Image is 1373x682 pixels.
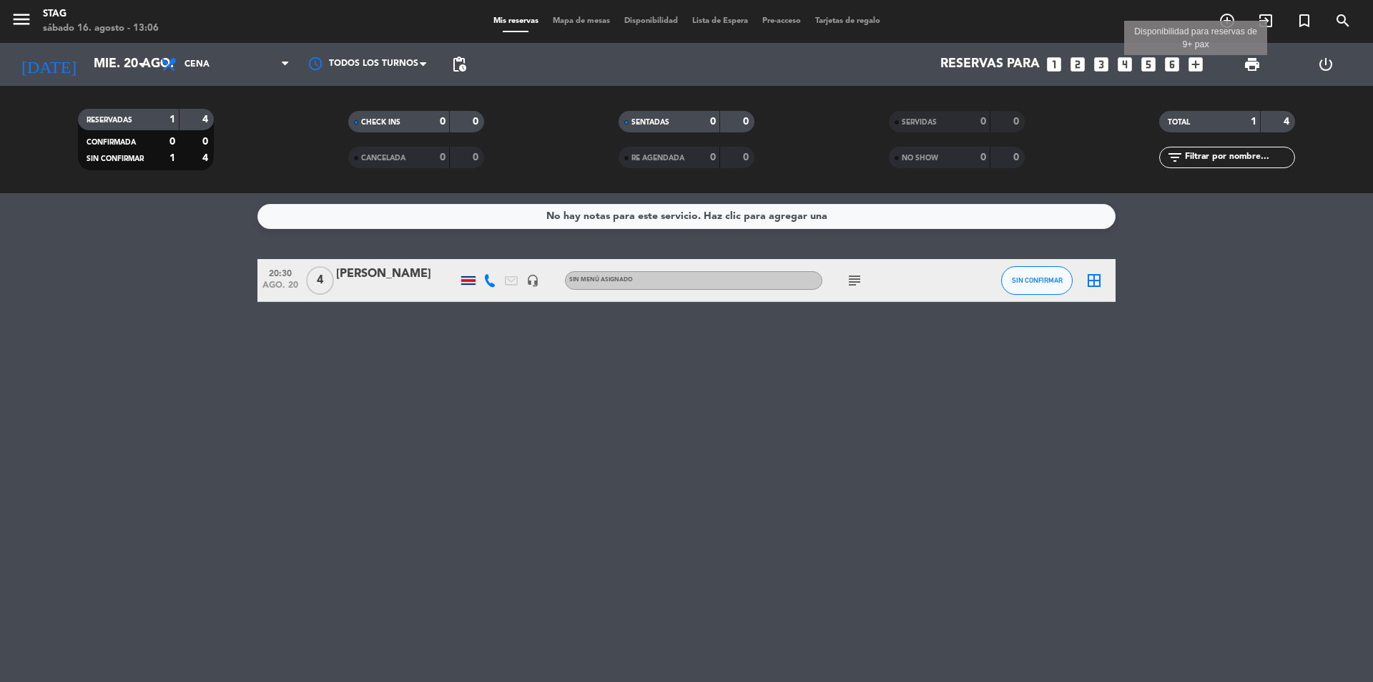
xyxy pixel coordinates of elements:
strong: 4 [202,115,211,125]
i: turned_in_not [1296,12,1313,29]
i: filter_list [1166,149,1183,166]
strong: 0 [710,152,716,162]
i: exit_to_app [1257,12,1274,29]
strong: 0 [980,152,986,162]
strong: 0 [1013,152,1022,162]
button: menu [11,9,32,35]
i: looks_5 [1139,55,1158,74]
span: Pre-acceso [755,17,808,25]
i: border_all [1086,272,1103,289]
i: looks_3 [1092,55,1111,74]
strong: 0 [473,152,481,162]
strong: 4 [202,153,211,163]
strong: 0 [980,117,986,127]
strong: 0 [440,117,446,127]
strong: 0 [743,152,752,162]
button: SIN CONFIRMAR [1001,266,1073,295]
span: SENTADAS [631,119,669,126]
strong: 0 [473,117,481,127]
i: looks_4 [1116,55,1134,74]
i: [DATE] [11,49,87,80]
i: arrow_drop_down [133,56,150,73]
span: TOTAL [1168,119,1190,126]
strong: 0 [169,137,175,147]
strong: 1 [169,115,175,125]
span: CANCELADA [361,155,405,162]
div: STAG [43,7,159,21]
input: Filtrar por nombre... [1183,150,1294,165]
span: 4 [306,266,334,295]
i: menu [11,9,32,30]
span: Cena [184,59,210,69]
span: RESERVADAS [87,117,132,124]
span: Mapa de mesas [546,17,617,25]
span: Lista de Espera [685,17,755,25]
strong: 1 [169,153,175,163]
strong: 1 [1251,117,1256,127]
strong: 0 [440,152,446,162]
span: CHECK INS [361,119,400,126]
span: ago. 20 [262,281,298,297]
span: pending_actions [451,56,468,73]
span: Disponibilidad [617,17,685,25]
span: 20:30 [262,264,298,281]
i: add_box [1186,55,1205,74]
strong: 4 [1284,117,1292,127]
i: power_settings_new [1317,56,1334,73]
span: Reservas para [940,57,1040,72]
span: SIN CONFIRMAR [1012,276,1063,284]
span: CONFIRMADA [87,139,136,146]
span: SERVIDAS [902,119,937,126]
i: looks_6 [1163,55,1181,74]
i: search [1334,12,1352,29]
strong: 0 [743,117,752,127]
span: print [1244,56,1261,73]
span: Tarjetas de regalo [808,17,887,25]
span: RE AGENDADA [631,155,684,162]
i: headset_mic [526,274,539,287]
span: NO SHOW [902,155,938,162]
strong: 0 [710,117,716,127]
span: SIN CONFIRMAR [87,155,144,162]
strong: 0 [202,137,211,147]
div: [PERSON_NAME] [336,265,458,283]
i: looks_two [1068,55,1087,74]
span: Sin menú asignado [569,277,633,283]
span: Mis reservas [486,17,546,25]
i: subject [846,272,863,289]
div: Disponibilidad para reservas de 9+ pax [1124,25,1267,52]
i: looks_one [1045,55,1063,74]
div: sábado 16. agosto - 13:06 [43,21,159,36]
div: No hay notas para este servicio. Haz clic para agregar una [546,208,827,225]
div: LOG OUT [1289,43,1362,86]
strong: 0 [1013,117,1022,127]
i: add_circle_outline [1219,12,1236,29]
